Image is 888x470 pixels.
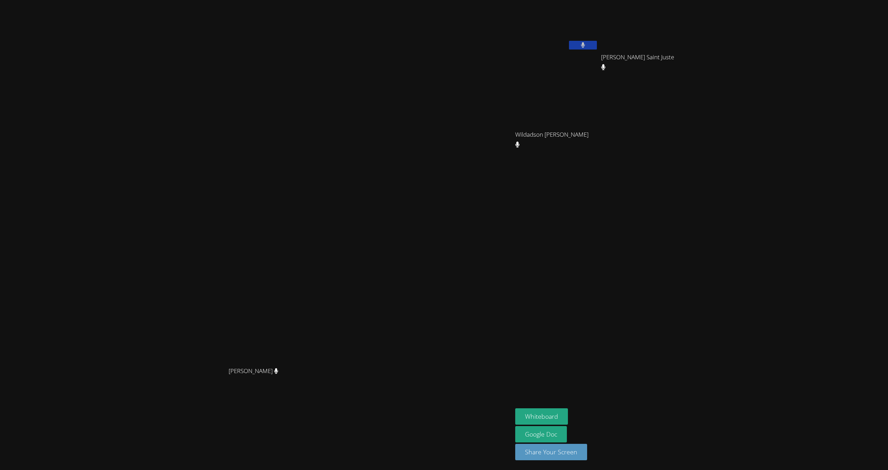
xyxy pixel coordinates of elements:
[515,426,567,442] a: Google Doc
[601,52,679,73] span: [PERSON_NAME] Saint Juste
[515,130,593,150] span: Wildadson [PERSON_NAME]
[229,366,279,376] span: [PERSON_NAME]
[515,408,568,425] button: Whiteboard
[515,444,587,460] button: Share Your Screen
